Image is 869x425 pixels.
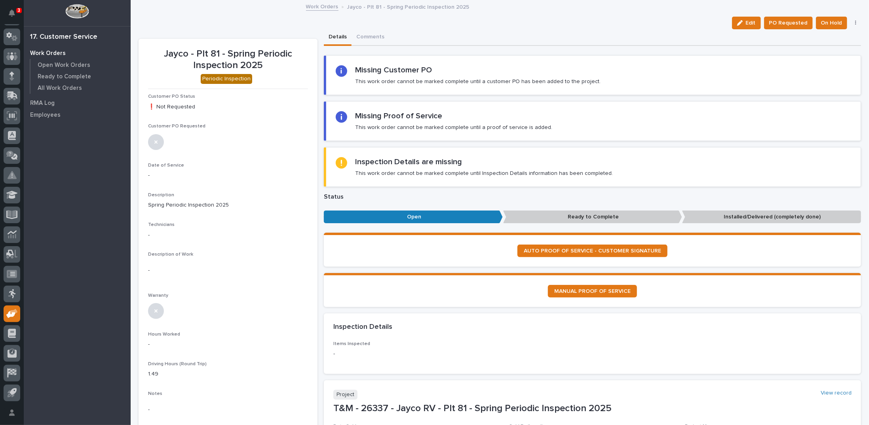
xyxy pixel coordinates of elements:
p: Installed/Delivered (completely done) [682,211,861,224]
p: Work Orders [30,50,66,57]
p: Open [324,211,503,224]
h2: Missing Proof of Service [355,111,442,121]
p: - [148,340,308,349]
p: RMA Log [30,100,55,107]
p: Project [333,390,357,400]
span: Warranty [148,293,168,298]
span: Edit [746,19,756,27]
span: On Hold [821,18,842,28]
p: This work order cannot be marked complete until a customer PO has been added to the project. [355,78,601,85]
a: AUTO PROOF OF SERVICE - CUSTOMER SIGNATURE [517,245,667,257]
p: ❗ Not Requested [148,103,308,111]
p: - [333,350,588,358]
span: PO Requested [769,18,808,28]
a: Work Orders [306,2,338,11]
span: Items Inspected [333,342,370,346]
h2: Inspection Details are missing [355,157,462,167]
p: T&M - 26337 - Jayco RV - Plt 81 - Spring Periodic Inspection 2025 [333,403,852,414]
p: All Work Orders [38,85,82,92]
p: Status [324,193,861,201]
a: Ready to Complete [30,71,131,82]
p: This work order cannot be marked complete until Inspection Details information has been completed. [355,170,613,177]
button: Comments [352,29,389,46]
p: 1.49 [148,370,308,378]
span: Customer PO Status [148,94,195,99]
span: Description of Work [148,252,193,257]
p: Open Work Orders [38,62,90,69]
h2: Inspection Details [333,323,392,332]
a: Open Work Orders [30,59,131,70]
span: Technicians [148,222,175,227]
div: Periodic Inspection [201,74,252,84]
button: PO Requested [764,17,813,29]
img: Workspace Logo [65,4,89,19]
p: - [148,406,308,414]
button: On Hold [816,17,847,29]
a: Employees [24,109,131,121]
span: MANUAL PROOF OF SERVICE [554,288,631,294]
span: Hours Worked [148,332,180,337]
a: MANUAL PROOF OF SERVICE [548,285,637,298]
span: Notes [148,391,162,396]
p: - [148,171,308,180]
div: 17. Customer Service [30,33,97,42]
p: - [148,231,308,239]
p: Spring Periodic Inspection 2025 [148,201,308,209]
h2: Missing Customer PO [355,65,432,75]
p: 3 [17,8,20,13]
span: Driving Hours (Round Trip) [148,362,207,366]
p: Employees [30,112,61,119]
button: Notifications [4,5,20,21]
p: Ready to Complete [38,73,91,80]
p: Jayco - Plt 81 - Spring Periodic Inspection 2025 [347,2,470,11]
span: AUTO PROOF OF SERVICE - CUSTOMER SIGNATURE [524,248,661,254]
p: Jayco - Plt 81 - Spring Periodic Inspection 2025 [148,48,308,71]
p: - [148,266,308,275]
div: Notifications3 [10,9,20,22]
a: All Work Orders [30,82,131,93]
button: Edit [732,17,761,29]
a: View record [821,390,852,397]
a: Work Orders [24,47,131,59]
p: Ready to Complete [503,211,682,224]
p: This work order cannot be marked complete until a proof of service is added. [355,124,552,131]
button: Details [324,29,352,46]
span: Date of Service [148,163,184,168]
a: RMA Log [24,97,131,109]
span: Customer PO Requested [148,124,205,129]
span: Description [148,193,174,197]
